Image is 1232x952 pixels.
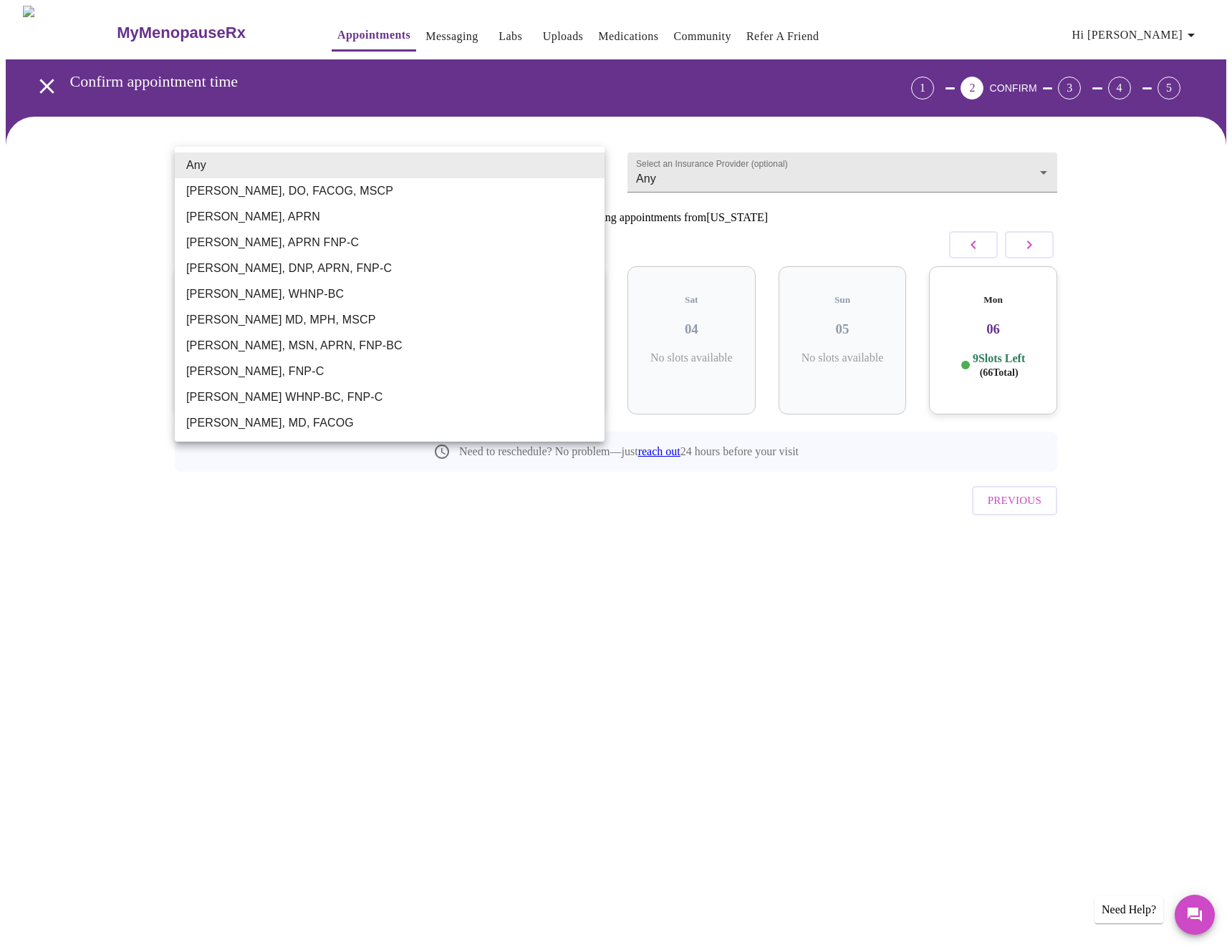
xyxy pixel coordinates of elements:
[175,384,605,410] li: [PERSON_NAME] WHNP-BC, FNP-C
[175,359,605,384] li: [PERSON_NAME], FNP-C
[175,333,605,359] li: [PERSON_NAME], MSN, APRN, FNP-BC
[175,230,605,256] li: [PERSON_NAME], APRN FNP-C
[175,152,605,178] li: Any
[175,204,605,230] li: [PERSON_NAME], APRN
[175,256,605,281] li: [PERSON_NAME], DNP, APRN, FNP-C
[175,307,605,333] li: [PERSON_NAME] MD, MPH, MSCP
[175,178,605,204] li: [PERSON_NAME], DO, FACOG, MSCP
[175,410,605,436] li: [PERSON_NAME], MD, FACOG
[175,281,605,307] li: [PERSON_NAME], WHNP-BC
